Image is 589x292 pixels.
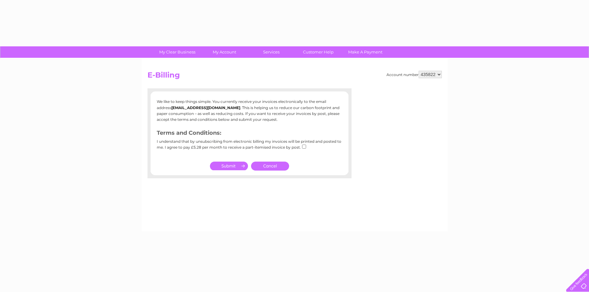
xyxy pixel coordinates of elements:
[340,46,391,58] a: Make A Payment
[386,71,442,78] div: Account number
[293,46,344,58] a: Customer Help
[171,105,240,110] b: [EMAIL_ADDRESS][DOMAIN_NAME]
[251,162,289,171] a: Cancel
[210,162,248,170] input: Submit
[157,99,342,122] p: We like to keep things simple. You currently receive your invoices electronically to the email ad...
[199,46,250,58] a: My Account
[157,129,342,139] h3: Terms and Conditions:
[147,71,442,83] h2: E-Billing
[246,46,297,58] a: Services
[152,46,203,58] a: My Clear Business
[157,139,342,154] div: I understand that by unsubscribing from electronic billing my invoices will be printed and posted...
